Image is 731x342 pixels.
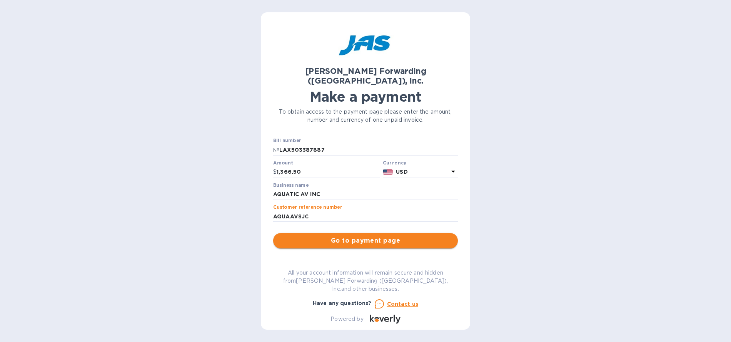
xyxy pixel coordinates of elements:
[277,166,380,178] input: 0.00
[387,301,419,307] u: Contact us
[330,315,363,323] p: Powered by
[383,169,393,175] img: USD
[396,169,407,175] b: USD
[305,66,426,85] b: [PERSON_NAME] Forwarding ([GEOGRAPHIC_DATA]), Inc.
[273,139,301,143] label: Bill number
[273,269,458,293] p: All your account information will remain secure and hidden from [PERSON_NAME] Forwarding ([GEOGRA...
[273,205,342,210] label: Customer reference number
[279,144,458,156] input: Enter bill number
[279,236,452,245] span: Go to payment page
[273,146,279,154] p: №
[273,189,458,200] input: Enter business name
[273,108,458,124] p: To obtain access to the payment page please enter the amount, number and currency of one unpaid i...
[313,300,372,306] b: Have any questions?
[273,183,309,188] label: Business name
[383,160,407,166] b: Currency
[273,233,458,248] button: Go to payment page
[273,211,458,222] input: Enter customer reference number
[273,89,458,105] h1: Make a payment
[273,161,293,165] label: Amount
[273,168,277,176] p: $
